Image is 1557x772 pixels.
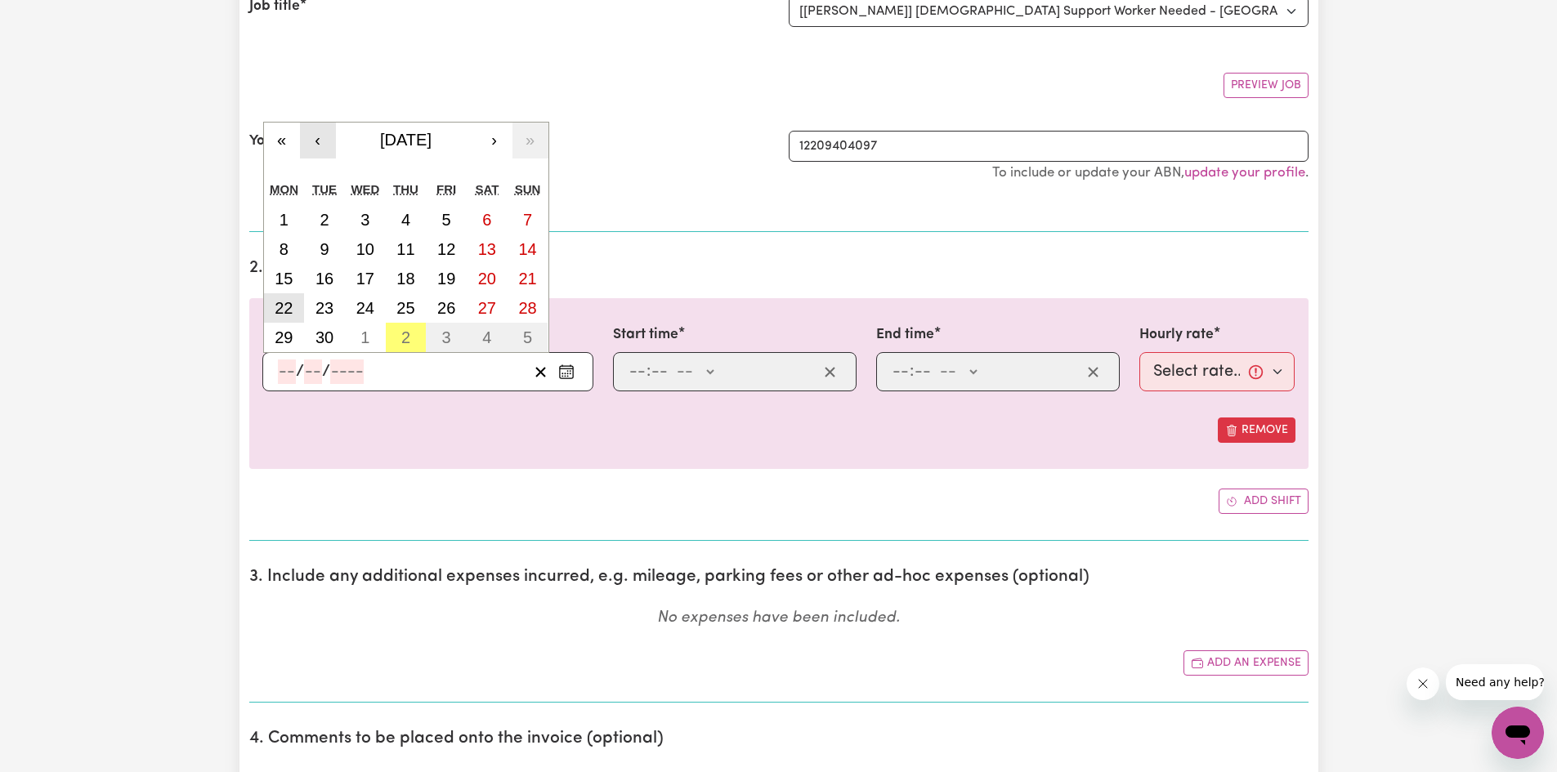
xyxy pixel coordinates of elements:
[508,323,548,352] button: October 5, 2025
[518,299,536,317] abbr: September 28, 2025
[1446,664,1544,700] iframe: Message from company
[264,293,305,323] button: September 22, 2025
[300,123,336,158] button: ‹
[280,211,289,229] abbr: September 1, 2025
[1492,707,1544,759] iframe: Button to launch messaging window
[264,123,300,158] button: «
[553,359,579,384] button: Enter the date of care work
[437,240,455,258] abbr: September 12, 2025
[478,299,496,317] abbr: September 27, 2025
[356,299,374,317] abbr: September 24, 2025
[1407,667,1439,700] iframe: Close message
[322,363,330,381] span: /
[386,205,427,234] button: September 4, 2025
[876,324,934,346] label: End time
[629,359,647,384] input: --
[523,211,532,229] abbr: September 7, 2025
[1219,489,1309,514] button: Add another shift
[304,293,345,323] button: September 23, 2025
[304,264,345,293] button: September 16, 2025
[508,264,548,293] button: September 21, 2025
[336,123,476,158] button: [DATE]
[476,123,512,158] button: ›
[315,328,333,346] abbr: September 30, 2025
[264,323,305,352] button: September 29, 2025
[467,205,508,234] button: September 6, 2025
[280,240,289,258] abbr: September 8, 2025
[351,182,379,196] abbr: Wednesday
[393,182,418,196] abbr: Thursday
[264,264,305,293] button: September 15, 2025
[437,299,455,317] abbr: September 26, 2025
[426,323,467,352] button: October 3, 2025
[1184,166,1305,180] a: update your profile
[304,234,345,264] button: September 9, 2025
[386,264,427,293] button: September 18, 2025
[380,131,432,149] span: [DATE]
[275,328,293,346] abbr: September 29, 2025
[315,270,333,288] abbr: September 16, 2025
[386,293,427,323] button: September 25, 2025
[249,729,1309,749] h2: 4. Comments to be placed onto the invoice (optional)
[651,359,669,384] input: --
[296,363,304,381] span: /
[275,299,293,317] abbr: September 22, 2025
[508,293,548,323] button: September 28, 2025
[249,131,311,152] label: Your ABN
[482,211,491,229] abbr: September 6, 2025
[396,240,414,258] abbr: September 11, 2025
[249,567,1309,587] h2: 3. Include any additional expenses incurred, e.g. mileage, parking fees or other ad-hoc expenses ...
[356,240,374,258] abbr: September 10, 2025
[892,359,910,384] input: --
[396,299,414,317] abbr: September 25, 2025
[386,323,427,352] button: October 2, 2025
[262,324,381,346] label: Date of care work
[482,328,491,346] abbr: October 4, 2025
[312,182,337,196] abbr: Tuesday
[345,234,386,264] button: September 10, 2025
[270,182,298,196] abbr: Monday
[467,234,508,264] button: September 13, 2025
[467,293,508,323] button: September 27, 2025
[278,359,296,384] input: --
[360,328,369,346] abbr: October 1, 2025
[515,182,541,196] abbr: Sunday
[518,270,536,288] abbr: September 21, 2025
[442,211,451,229] abbr: September 5, 2025
[467,323,508,352] button: October 4, 2025
[320,240,329,258] abbr: September 9, 2025
[436,182,456,196] abbr: Friday
[523,328,532,346] abbr: October 5, 2025
[426,234,467,264] button: September 12, 2025
[426,205,467,234] button: September 5, 2025
[264,205,305,234] button: September 1, 2025
[386,234,427,264] button: September 11, 2025
[992,166,1309,180] small: To include or update your ABN, .
[1224,73,1309,98] button: Preview Job
[401,211,410,229] abbr: September 4, 2025
[360,211,369,229] abbr: September 3, 2025
[10,11,99,25] span: Need any help?
[910,363,914,381] span: :
[426,293,467,323] button: September 26, 2025
[345,205,386,234] button: September 3, 2025
[478,270,496,288] abbr: September 20, 2025
[647,363,651,381] span: :
[508,234,548,264] button: September 14, 2025
[401,328,410,346] abbr: October 2, 2025
[275,270,293,288] abbr: September 15, 2025
[657,610,900,626] em: No expenses have been included.
[478,240,496,258] abbr: September 13, 2025
[345,293,386,323] button: September 24, 2025
[1139,324,1214,346] label: Hourly rate
[508,205,548,234] button: September 7, 2025
[528,359,553,384] button: Clear date
[345,264,386,293] button: September 17, 2025
[304,323,345,352] button: September 30, 2025
[345,323,386,352] button: October 1, 2025
[518,240,536,258] abbr: September 14, 2025
[475,182,499,196] abbr: Saturday
[264,234,305,264] button: September 8, 2025
[512,123,548,158] button: »
[304,205,345,234] button: September 2, 2025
